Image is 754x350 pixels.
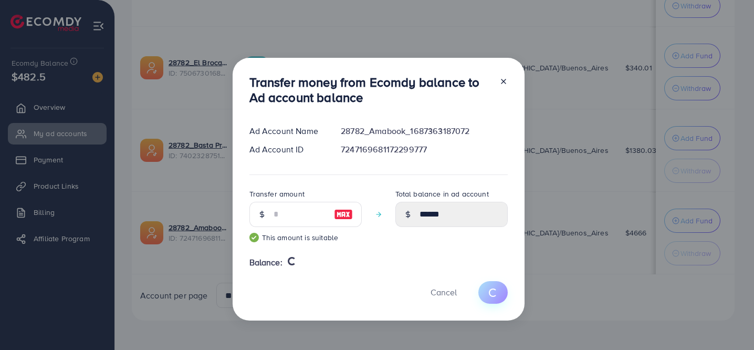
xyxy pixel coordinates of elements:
span: Balance: [249,256,282,269]
small: This amount is suitable [249,232,362,243]
span: Cancel [431,286,457,298]
h3: Transfer money from Ecomdy balance to Ad account balance [249,75,491,105]
button: Cancel [417,281,470,304]
div: Ad Account Name [241,125,333,137]
img: image [334,208,353,221]
iframe: Chat [709,303,746,342]
div: 28782_Amabook_1687363187072 [332,125,516,137]
div: 7247169681172299777 [332,143,516,156]
label: Transfer amount [249,189,305,199]
img: guide [249,233,259,242]
label: Total balance in ad account [395,189,489,199]
div: Ad Account ID [241,143,333,156]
